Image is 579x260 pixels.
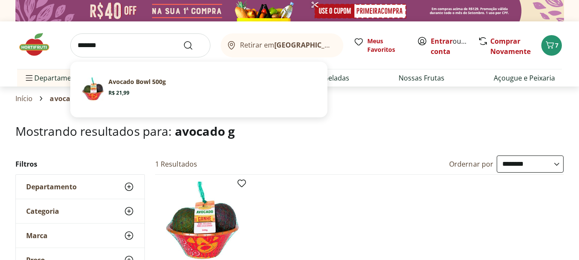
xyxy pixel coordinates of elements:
[155,159,198,169] h2: 1 Resultados
[431,36,453,46] a: Entrar
[108,78,166,86] p: Avocado Bowl 500g
[431,36,469,57] span: ou
[16,224,144,248] button: Marca
[431,36,478,56] a: Criar conta
[81,78,105,102] img: Principal
[367,37,407,54] span: Meus Favoritos
[78,74,320,105] a: PrincipalAvocado Bowl 500gR$ 21,99
[15,124,564,138] h1: Mostrando resultados para:
[354,37,407,54] a: Meus Favoritos
[490,36,531,56] a: Comprar Novamente
[183,40,204,51] button: Submit Search
[108,90,129,96] span: R$ 21,99
[449,159,494,169] label: Ordernar por
[274,40,419,50] b: [GEOGRAPHIC_DATA]/[GEOGRAPHIC_DATA]
[50,95,84,102] span: avocado g
[541,35,562,56] button: Carrinho
[221,33,343,57] button: Retirar em[GEOGRAPHIC_DATA]/[GEOGRAPHIC_DATA]
[26,231,48,240] span: Marca
[17,32,60,57] img: Hortifruti
[24,68,86,88] span: Departamentos
[70,33,210,57] input: search
[15,95,33,102] a: Início
[240,41,335,49] span: Retirar em
[494,73,555,83] a: Açougue e Peixaria
[24,68,34,88] button: Menu
[555,41,558,49] span: 7
[26,182,77,191] span: Departamento
[26,207,59,215] span: Categoria
[16,175,144,199] button: Departamento
[175,123,235,139] span: avocado g
[16,199,144,223] button: Categoria
[399,73,444,83] a: Nossas Frutas
[15,155,145,173] h2: Filtros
